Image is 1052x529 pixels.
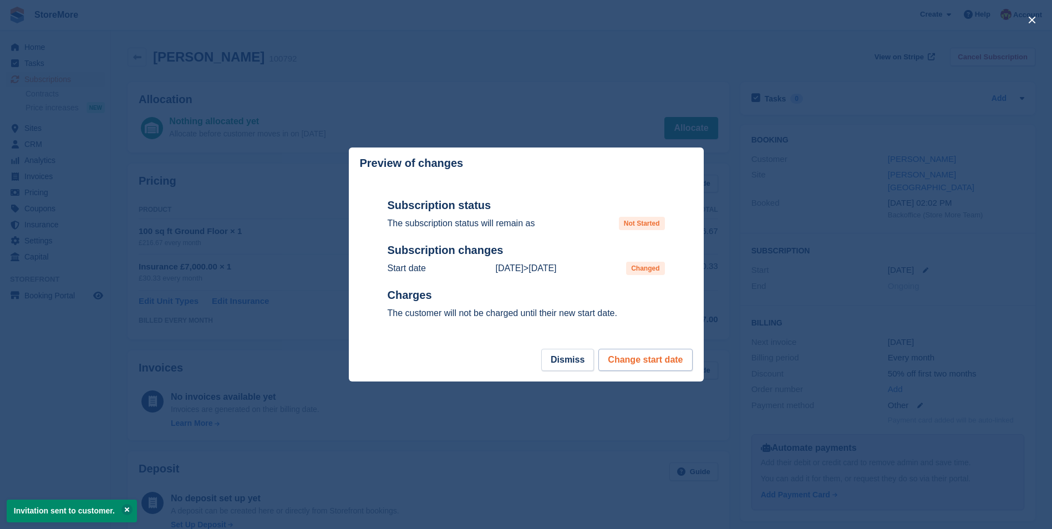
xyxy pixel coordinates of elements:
[528,263,556,273] time: 2025-09-04 23:00:00 UTC
[495,263,523,273] time: 2025-09-12 00:00:00 UTC
[1023,11,1041,29] button: close
[360,157,464,170] p: Preview of changes
[388,199,665,212] h2: Subscription status
[626,262,664,275] span: Changed
[388,217,535,230] p: The subscription status will remain as
[619,217,665,230] span: Not Started
[388,307,665,320] p: The customer will not be charged until their new start date.
[598,349,692,371] button: Change start date
[388,243,665,257] h2: Subscription changes
[7,500,137,522] p: Invitation sent to customer.
[541,349,594,371] button: Dismiss
[495,262,556,275] p: >
[388,288,665,302] h2: Charges
[388,262,426,275] p: Start date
